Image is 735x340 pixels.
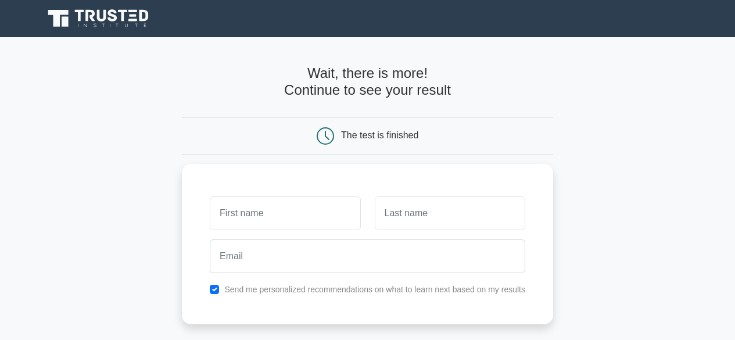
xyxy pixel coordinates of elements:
[182,65,553,99] h4: Wait, there is more! Continue to see your result
[210,239,525,273] input: Email
[341,130,418,140] div: The test is finished
[375,196,525,230] input: Last name
[210,196,360,230] input: First name
[224,285,525,294] label: Send me personalized recommendations on what to learn next based on my results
